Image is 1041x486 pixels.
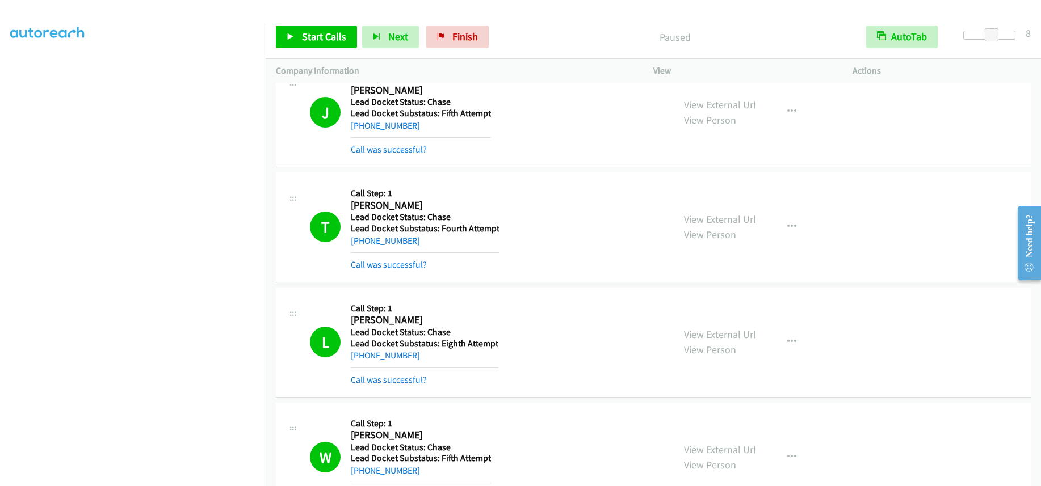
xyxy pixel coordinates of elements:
[684,458,736,471] a: View Person
[684,213,756,226] a: View External Url
[452,30,478,43] span: Finish
[351,223,499,234] h5: Lead Docket Substatus: Fourth Attempt
[351,96,491,108] h5: Lead Docket Status: Chase
[351,303,498,314] h5: Call Step: 1
[310,327,341,357] h1: L
[362,26,419,48] button: Next
[1008,198,1041,288] iframe: Resource Center
[684,98,756,111] a: View External Url
[351,235,420,246] a: [PHONE_NUMBER]
[351,429,491,442] h2: [PERSON_NAME]
[351,374,427,385] a: Call was successful?
[310,212,341,242] h1: T
[351,338,498,349] h5: Lead Docket Substatus: Eighth Attempt
[351,259,427,270] a: Call was successful?
[684,443,756,456] a: View External Url
[1026,26,1031,41] div: 8
[302,30,346,43] span: Start Calls
[351,199,499,212] h2: [PERSON_NAME]
[351,84,491,97] h2: [PERSON_NAME]
[351,188,499,199] h5: Call Step: 1
[351,108,491,119] h5: Lead Docket Substatus: Fifth Attempt
[351,442,491,453] h5: Lead Docket Status: Chase
[351,453,491,464] h5: Lead Docket Substatus: Fifth Attempt
[426,26,489,48] a: Finish
[351,418,491,429] h5: Call Step: 1
[684,328,756,341] a: View External Url
[388,30,408,43] span: Next
[684,343,736,356] a: View Person
[351,350,420,361] a: [PHONE_NUMBER]
[351,144,427,155] a: Call was successful?
[276,64,633,78] p: Company Information
[684,228,736,241] a: View Person
[351,212,499,223] h5: Lead Docket Status: Chase
[310,97,341,128] h1: J
[276,26,357,48] a: Start Calls
[310,442,341,472] h1: W
[351,327,498,338] h5: Lead Docket Status: Chase
[351,120,420,131] a: [PHONE_NUMBER]
[351,314,498,327] h2: [PERSON_NAME]
[351,465,420,476] a: [PHONE_NUMBER]
[653,64,832,78] p: View
[866,26,938,48] button: AutoTab
[853,64,1031,78] p: Actions
[684,113,736,126] a: View Person
[504,29,846,45] p: Paused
